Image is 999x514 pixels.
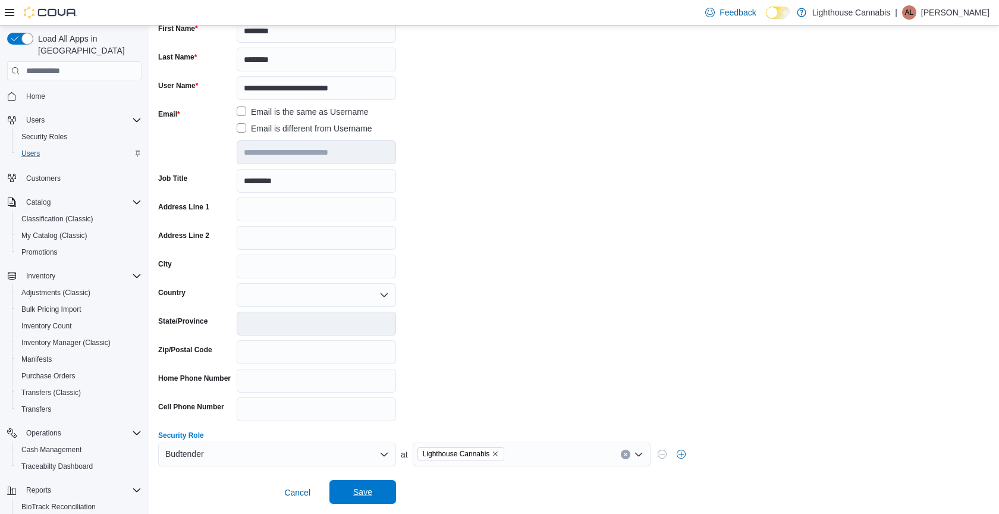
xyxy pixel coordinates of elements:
button: Users [21,113,49,127]
span: Inventory Count [21,321,72,331]
button: Remove Lighthouse Cannabis from selection in this group [492,450,499,457]
span: BioTrack Reconciliation [17,500,142,514]
button: My Catalog (Classic) [12,227,146,244]
a: Adjustments (Classic) [17,286,95,300]
span: Bulk Pricing Import [17,302,142,316]
span: Operations [21,426,142,440]
label: Email is different from Username [237,121,372,136]
a: Security Roles [17,130,72,144]
span: Cash Management [21,445,81,455]
span: My Catalog (Classic) [21,231,87,240]
label: Cell Phone Number [158,402,224,412]
span: Manifests [21,355,52,364]
a: Promotions [17,245,62,259]
a: Transfers (Classic) [17,385,86,400]
label: First Name [158,24,198,33]
span: Traceabilty Dashboard [17,459,142,474]
span: Manifests [17,352,142,366]
span: Home [26,92,45,101]
button: Bulk Pricing Import [12,301,146,318]
span: Inventory [21,269,142,283]
button: Customers [2,169,146,186]
span: Home [21,89,142,104]
button: Home [2,87,146,105]
button: Classification (Classic) [12,211,146,227]
a: Users [17,146,45,161]
a: My Catalog (Classic) [17,228,92,243]
p: [PERSON_NAME] [921,5,989,20]
span: Purchase Orders [17,369,142,383]
span: Operations [26,428,61,438]
div: at [158,443,989,466]
span: BioTrack Reconciliation [21,502,96,512]
span: Transfers (Classic) [21,388,81,397]
a: BioTrack Reconciliation [17,500,100,514]
span: Cash Management [17,443,142,457]
button: Cash Management [12,441,146,458]
span: Inventory Manager (Classic) [17,336,142,350]
button: Catalog [2,194,146,211]
label: Job Title [158,174,187,183]
span: Reports [21,483,142,497]
span: Feedback [720,7,756,18]
a: Cash Management [17,443,86,457]
span: Budtender [165,447,204,461]
button: Transfers [12,401,146,418]
button: Users [2,112,146,128]
button: Security Roles [12,128,146,145]
span: Bulk Pricing Import [21,305,81,314]
button: Open list of options [634,450,643,459]
span: Security Roles [21,132,67,142]
span: Promotions [21,247,58,257]
button: Inventory Count [12,318,146,334]
span: My Catalog (Classic) [17,228,142,243]
label: Zip/Postal Code [158,345,212,355]
button: Adjustments (Classic) [12,284,146,301]
button: Reports [21,483,56,497]
p: Lighthouse Cannabis [812,5,891,20]
label: User Name [158,81,198,90]
label: Address Line 1 [158,202,209,212]
span: Lighthouse Cannabis [423,448,490,460]
label: Address Line 2 [158,231,209,240]
label: Email is the same as Username [237,105,369,119]
span: Inventory [26,271,55,281]
span: Cancel [284,487,310,499]
span: Transfers [17,402,142,416]
span: Classification (Classic) [17,212,142,226]
button: Cancel [279,481,315,504]
button: Traceabilty Dashboard [12,458,146,475]
button: Inventory Manager (Classic) [12,334,146,351]
span: Reports [26,485,51,495]
span: Catalog [21,195,142,209]
button: Reports [2,482,146,499]
label: Email [158,109,180,119]
p: | [895,5,897,20]
img: Cova [24,7,77,18]
label: Security Role [158,431,204,440]
button: Catalog [21,195,55,209]
span: Load All Apps in [GEOGRAPHIC_DATA] [33,33,142,57]
span: Classification (Classic) [21,214,93,224]
button: Inventory [21,269,60,283]
button: Open list of options [379,450,389,459]
label: Home Phone Number [158,374,231,383]
span: Users [21,113,142,127]
span: Promotions [17,245,142,259]
a: Purchase Orders [17,369,80,383]
span: Users [17,146,142,161]
span: Transfers (Classic) [17,385,142,400]
span: Dark Mode [766,19,766,20]
span: Adjustments (Classic) [21,288,90,297]
label: Last Name [158,52,197,62]
span: Transfers [21,405,51,414]
span: Purchase Orders [21,371,76,381]
div: Agnes Li [902,5,916,20]
a: Inventory Manager (Classic) [17,336,115,350]
a: Classification (Classic) [17,212,98,226]
span: Catalog [26,198,51,207]
button: Manifests [12,351,146,368]
input: Dark Mode [766,7,791,19]
a: Customers [21,171,65,186]
a: Home [21,89,50,104]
